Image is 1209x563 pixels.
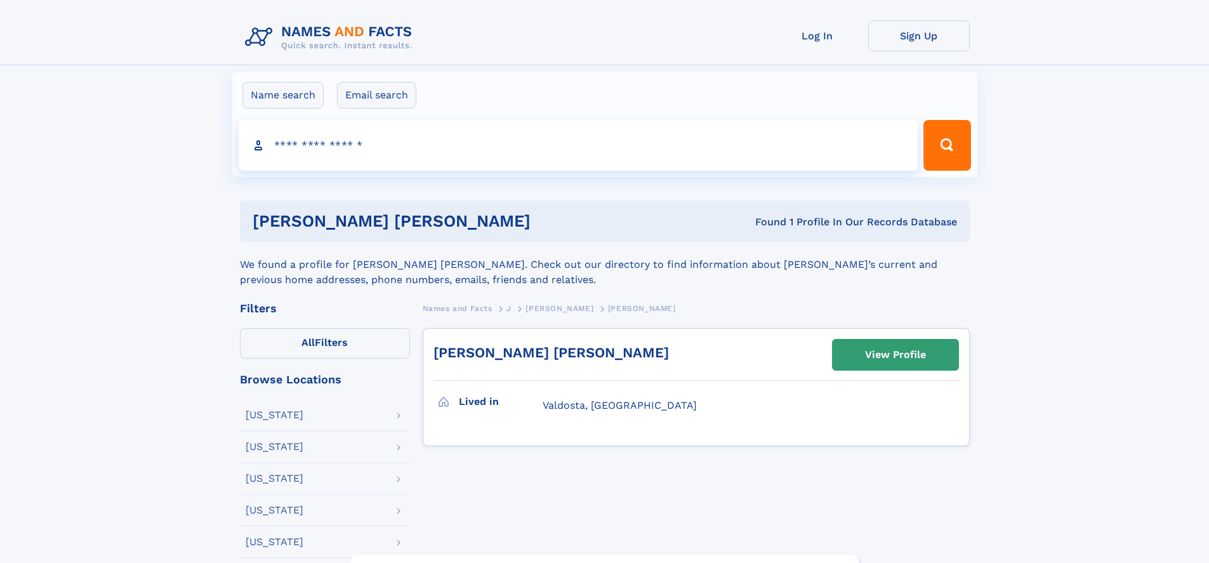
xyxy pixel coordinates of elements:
label: Filters [240,328,410,359]
a: Names and Facts [423,300,492,316]
img: Logo Names and Facts [240,20,423,55]
div: Filters [240,303,410,314]
div: [US_STATE] [246,537,303,547]
a: [PERSON_NAME] [525,300,593,316]
div: [US_STATE] [246,505,303,515]
a: Sign Up [868,20,970,51]
span: Valdosta, [GEOGRAPHIC_DATA] [543,399,697,411]
div: [US_STATE] [246,442,303,452]
a: J [506,300,512,316]
span: [PERSON_NAME] [525,304,593,313]
div: [US_STATE] [246,474,303,484]
span: [PERSON_NAME] [608,304,676,313]
span: All [301,336,315,348]
div: Browse Locations [240,374,410,385]
a: View Profile [833,340,958,370]
span: J [506,304,512,313]
h1: [PERSON_NAME] [PERSON_NAME] [253,213,643,229]
input: search input [239,120,918,171]
div: [US_STATE] [246,410,303,420]
a: [PERSON_NAME] [PERSON_NAME] [433,345,669,361]
div: We found a profile for [PERSON_NAME] [PERSON_NAME]. Check out our directory to find information a... [240,242,970,288]
button: Search Button [923,120,970,171]
div: Found 1 Profile In Our Records Database [643,215,957,229]
a: Log In [767,20,868,51]
label: Email search [337,82,416,109]
label: Name search [242,82,324,109]
h3: Lived in [459,391,543,413]
div: View Profile [865,340,926,369]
